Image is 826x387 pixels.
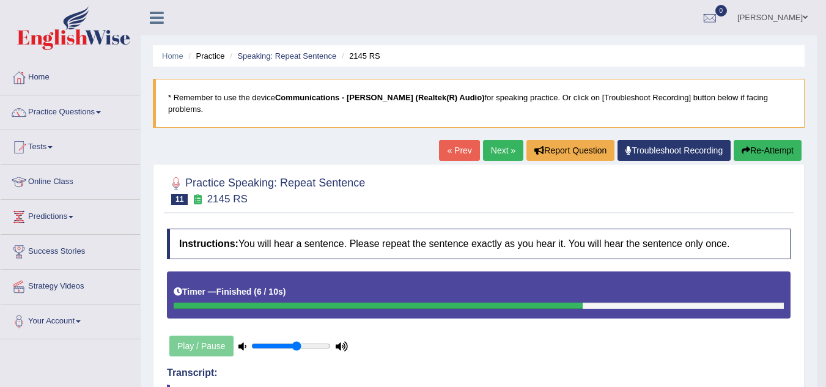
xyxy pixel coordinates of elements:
button: Report Question [526,140,614,161]
a: Home [162,51,183,61]
li: Practice [185,50,224,62]
h4: Transcript: [167,367,791,378]
h5: Timer — [174,287,286,297]
b: ( [254,287,257,297]
a: « Prev [439,140,479,161]
span: 11 [171,194,188,205]
span: 0 [715,5,728,17]
a: Strategy Videos [1,270,140,300]
h2: Practice Speaking: Repeat Sentence [167,174,365,205]
li: 2145 RS [339,50,380,62]
a: Success Stories [1,235,140,265]
a: Practice Questions [1,95,140,126]
a: Predictions [1,200,140,230]
b: Communications - [PERSON_NAME] (Realtek(R) Audio) [275,93,485,102]
a: Online Class [1,165,140,196]
b: ) [283,287,286,297]
b: 6 / 10s [257,287,283,297]
a: Next » [483,140,523,161]
b: Finished [216,287,252,297]
a: Home [1,61,140,91]
a: Troubleshoot Recording [618,140,731,161]
a: Tests [1,130,140,161]
a: Your Account [1,304,140,335]
a: Speaking: Repeat Sentence [237,51,336,61]
b: Instructions: [179,238,238,249]
small: Exam occurring question [191,194,204,205]
small: 2145 RS [207,193,248,205]
h4: You will hear a sentence. Please repeat the sentence exactly as you hear it. You will hear the se... [167,229,791,259]
blockquote: * Remember to use the device for speaking practice. Or click on [Troubleshoot Recording] button b... [153,79,805,128]
button: Re-Attempt [734,140,802,161]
